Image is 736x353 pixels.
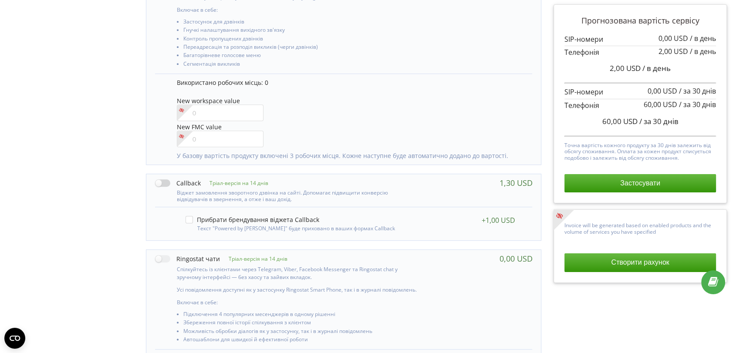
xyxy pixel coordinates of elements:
li: Переадресація та розподіл викликів (черги дзвінків) [183,44,419,52]
span: / в день [690,34,716,43]
p: Тріал-версія на 14 днів [220,255,287,262]
p: Телефонія [564,47,716,57]
li: Можливість обробки діалогів як у застосунку, так і в журналі повідомлень [183,328,419,336]
span: 0,00 USD [658,34,688,43]
p: Invoice will be generated based on enabled products and the volume of services you have specified [564,220,716,235]
div: 1,30 USD [499,178,532,187]
p: Телефонія [564,101,716,111]
li: Збереження повної історії спілкування з клієнтом [183,319,419,328]
li: Контроль пропущених дзвінків [183,36,419,44]
p: Усі повідомлення доступні як у застосунку Ringostat Smart Phone, так і в журналі повідомлень. [177,286,419,293]
p: У базову вартість продукту включені 3 робочих місця. Кожне наступне буде автоматично додано до ва... [177,151,523,160]
p: Спілкуйтесь із клієнтами через Telegram, Viber, Facebook Messenger та Ringostat chat у зручному і... [177,266,419,280]
span: 2,00 USD [610,63,641,73]
p: Точна вартість кожного продукту за 30 днів залежить від обсягу споживання. Оплата за кожен продук... [564,140,716,161]
p: Включає в себе: [177,6,419,13]
div: +1,00 USD [481,216,515,225]
li: Автошаблони для швидкої й ефективної роботи [183,336,419,345]
span: Використано робочих місць: 0 [177,78,268,87]
p: Включає в себе: [177,299,419,306]
span: / за 30 днів [679,100,716,109]
div: Текст "Powered by [PERSON_NAME]" буде приховано в ваших формах Callback [186,223,416,232]
span: / в день [642,63,671,73]
p: Тріал-версія на 14 днів [201,179,268,187]
li: Застосунок для дзвінків [183,19,419,27]
span: 60,00 USD [602,116,638,126]
span: New FMC value [177,123,222,131]
span: 60,00 USD [644,100,677,109]
input: 0 [177,131,263,147]
span: 0,00 USD [648,86,677,96]
span: / в день [690,47,716,56]
li: Багаторівневе голосове меню [183,52,419,61]
button: Open CMP widget [4,328,25,349]
li: Сегментація викликів [183,61,419,69]
span: / за 30 днів [639,116,679,126]
div: Віджет замовлення зворотного дзвінка на сайті. Допомагає підвищити конверсію відвідувачів в зверн... [155,188,419,202]
div: 0,00 USD [499,254,532,263]
label: Callback [155,178,201,188]
span: / за 30 днів [679,86,716,96]
li: Гнучкі налаштування вихідного зв'язку [183,27,419,35]
input: 0 [177,104,263,121]
p: Прогнозована вартість сервісу [564,15,716,27]
li: Підключення 4 популярних месенджерів в одному рішенні [183,311,419,319]
label: Прибрати брендування віджета Callback [186,216,319,223]
span: 2,00 USD [658,47,688,56]
p: SIP-номери [564,87,716,97]
label: Ringostat чати [155,254,220,263]
button: Створити рахунок [564,253,716,272]
p: SIP-номери [564,34,716,44]
span: New workspace value [177,97,240,105]
button: Застосувати [564,174,716,192]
